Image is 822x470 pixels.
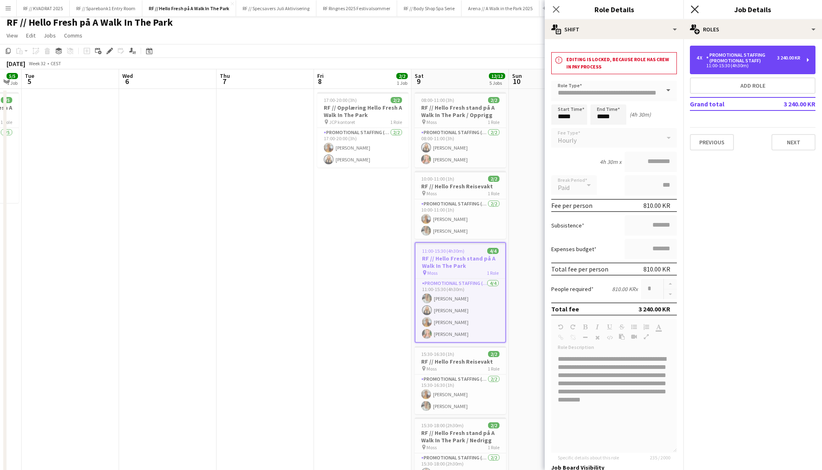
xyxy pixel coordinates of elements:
[415,92,506,168] app-job-card: 08:00-11:00 (3h)2/2RF // Hello Fresh stand på A Walk In The Park / Opprigg Moss1 RolePromotional ...
[317,92,409,168] div: 17:00-20:00 (3h)2/2RF // Opplæring Hello Fresh A Walk In The Park JCP kontoret1 RolePromotional S...
[415,171,506,239] app-job-card: 10:00-11:00 (1h)2/2RF // Hello Fresh Reisevakt Moss1 RolePromotional Staffing (Promotional Staff)...
[488,351,499,357] span: 2/2
[489,73,505,79] span: 12/12
[415,358,506,365] h3: RF // Hello Fresh Reisevakt
[7,80,18,86] div: 1 Job
[551,305,579,313] div: Total fee
[566,56,673,71] h3: Editing is locked, because role has crew in pay process
[24,77,34,86] span: 5
[512,72,522,79] span: Sun
[488,422,499,428] span: 2/2
[396,73,408,79] span: 2/2
[771,134,815,150] button: Next
[40,30,59,41] a: Jobs
[415,429,506,444] h3: RF // Hello Fresh stand på A Walk In The Park / Nedrigg
[551,201,592,210] div: Fee per person
[415,375,506,414] app-card-role: Promotional Staffing (Promotional Staff)2/215:30-16:30 (1h)[PERSON_NAME][PERSON_NAME]
[421,351,454,357] span: 15:30-16:30 (1h)
[316,77,324,86] span: 8
[487,270,499,276] span: 1 Role
[426,119,437,125] span: Moss
[220,72,230,79] span: Thu
[426,366,437,372] span: Moss
[3,30,21,41] a: View
[706,52,777,64] div: Promotional Staffing (Promotional Staff)
[7,60,25,68] div: [DATE]
[415,242,506,343] app-job-card: 11:00-15:30 (4h30m)4/4RF // Hello Fresh stand på A Walk In The Park Moss1 RolePromotional Staffin...
[415,279,505,342] app-card-role: Promotional Staffing (Promotional Staff)4/411:00-15:30 (4h30m)[PERSON_NAME][PERSON_NAME][PERSON_N...
[630,111,651,118] div: (4h 30m)
[696,64,800,68] div: 11:00-15:30 (4h30m)
[236,0,316,16] button: RF // Specsavers Juli Aktivisering
[26,32,35,39] span: Edit
[17,0,70,16] button: RF // KVADRAT 2025
[7,73,18,79] span: 5/5
[488,190,499,196] span: 1 Role
[545,20,683,39] div: Shift
[545,4,683,15] h3: Role Details
[489,80,505,86] div: 5 Jobs
[317,72,324,79] span: Fri
[600,158,621,165] div: 4h 30m x
[551,245,597,253] label: Expenses budget
[690,77,815,94] button: Add role
[415,104,506,119] h3: RF // Hello Fresh stand på A Walk In The Park / Opprigg
[61,30,86,41] a: Comms
[415,346,506,414] app-job-card: 15:30-16:30 (1h)2/2RF // Hello Fresh Reisevakt Moss1 RolePromotional Staffing (Promotional Staff)...
[121,77,133,86] span: 6
[551,222,584,229] label: Subsistence
[639,305,670,313] div: 3 240.00 KR
[551,285,594,293] label: People required
[329,119,355,125] span: JCP kontoret
[1,97,12,103] span: 5/5
[511,77,522,86] span: 10
[415,128,506,168] app-card-role: Promotional Staffing (Promotional Staff)2/208:00-11:00 (3h)[PERSON_NAME][PERSON_NAME]
[488,176,499,182] span: 2/2
[415,72,424,79] span: Sat
[397,0,462,16] button: RF // Body Shop Spa Serie
[27,60,47,66] span: Week 32
[25,72,34,79] span: Tue
[70,0,142,16] button: RF // Sparebank1 Entry Room
[488,97,499,103] span: 2/2
[142,0,236,16] button: RF // Hello Fresh på A Walk In The Park
[7,32,18,39] span: View
[390,119,402,125] span: 1 Role
[317,128,409,168] app-card-role: Promotional Staffing (Promotional Staff)2/217:00-20:00 (3h)[PERSON_NAME][PERSON_NAME]
[413,77,424,86] span: 9
[23,30,39,41] a: Edit
[317,104,409,119] h3: RF // Opplæring Hello Fresh A Walk In The Park
[683,4,822,15] h3: Job Details
[415,183,506,190] h3: RF // Hello Fresh Reisevakt
[488,366,499,372] span: 1 Role
[44,32,56,39] span: Jobs
[488,119,499,125] span: 1 Role
[0,119,12,125] span: 1 Role
[462,0,539,16] button: Arena // A Walk in the Park 2025
[426,444,437,450] span: Moss
[612,285,638,293] div: 810.00 KR x
[415,255,505,269] h3: RF // Hello Fresh stand på A Walk In The Park
[324,97,357,103] span: 17:00-20:00 (3h)
[391,97,402,103] span: 2/2
[421,422,464,428] span: 15:30-18:00 (2h30m)
[487,248,499,254] span: 4/4
[421,97,454,103] span: 08:00-11:00 (3h)
[690,134,734,150] button: Previous
[696,55,706,61] div: 4 x
[51,60,61,66] div: CEST
[426,190,437,196] span: Moss
[777,55,800,61] div: 3 240.00 KR
[643,201,670,210] div: 810.00 KR
[64,32,82,39] span: Comms
[683,20,822,39] div: Roles
[7,16,173,29] h1: RF // Hello Fresh på A Walk In The Park
[219,77,230,86] span: 7
[421,176,454,182] span: 10:00-11:00 (1h)
[551,265,608,273] div: Total fee per person
[415,199,506,239] app-card-role: Promotional Staffing (Promotional Staff)2/210:00-11:00 (1h)[PERSON_NAME][PERSON_NAME]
